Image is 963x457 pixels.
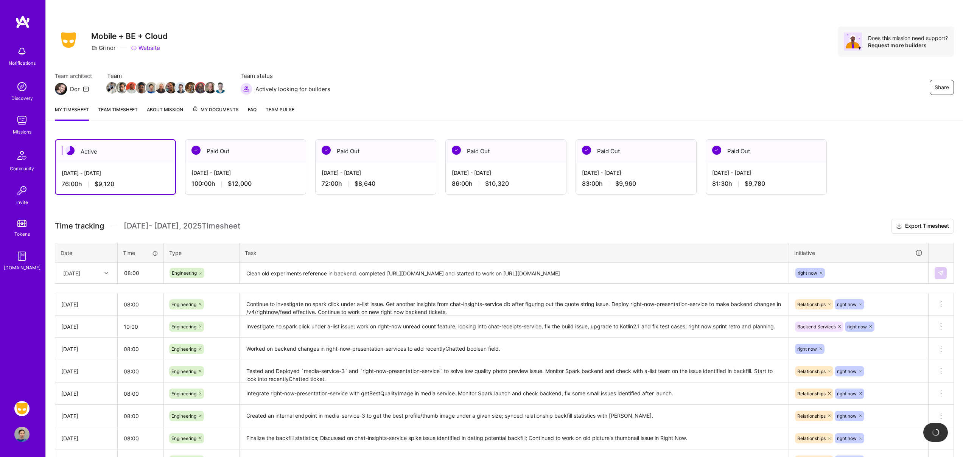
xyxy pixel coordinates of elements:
[13,146,31,165] img: Community
[12,427,31,442] a: User Avatar
[14,249,30,264] img: guide book
[118,317,163,337] input: HH:MM
[65,146,75,155] img: Active
[240,406,788,426] textarea: Created an internal endpoint in media-service-3 to get the best profile/thumb image under a given...
[192,106,239,114] span: My Documents
[837,368,857,374] span: right now
[124,221,240,231] span: [DATE] - [DATE] , 2025 Timesheet
[215,82,226,93] img: Team Member Avatar
[240,428,788,449] textarea: Finalize the backfill statistics; Discussed on chat-insights-service spike issue identified in da...
[13,128,31,136] div: Missions
[355,180,375,188] span: $8,640
[240,72,330,80] span: Team status
[446,140,566,163] div: Paid Out
[116,82,128,93] img: Team Member Avatar
[63,269,80,277] div: [DATE]
[240,383,788,404] textarea: Integrate right-now-presentation-service with getBestQualityImage in media service. Monitor Spark...
[171,413,196,419] span: Engineering
[10,165,34,173] div: Community
[240,83,252,95] img: Actively looking for builders
[797,435,826,441] span: Relationships
[191,180,300,188] div: 100:00 h
[930,80,954,95] button: Share
[137,81,146,94] a: Team Member Avatar
[14,401,30,416] img: Grindr: Mobile + BE + Cloud
[192,106,239,121] a: My Documents
[55,72,92,80] span: Team architect
[175,82,187,93] img: Team Member Avatar
[55,221,104,231] span: Time tracking
[582,180,690,188] div: 83:00 h
[118,361,163,381] input: HH:MM
[322,169,430,177] div: [DATE] - [DATE]
[136,82,147,93] img: Team Member Avatar
[248,106,257,121] a: FAQ
[118,428,163,448] input: HH:MM
[255,85,330,93] span: Actively looking for builders
[9,59,36,67] div: Notifications
[91,44,116,52] div: Grindr
[164,243,240,263] th: Type
[837,302,857,307] span: right now
[118,294,163,314] input: HH:MM
[14,427,30,442] img: User Avatar
[62,169,169,177] div: [DATE] - [DATE]
[195,82,206,93] img: Team Member Avatar
[104,271,108,275] i: icon Chevron
[191,169,300,177] div: [DATE] - [DATE]
[228,180,252,188] span: $12,000
[240,361,788,382] textarea: Tested and Deployed `media-service-3` and `right-now-presentation-service` to solve low quality p...
[14,44,30,59] img: bell
[61,367,111,375] div: [DATE]
[176,81,186,94] a: Team Member Avatar
[215,81,225,94] a: Team Member Avatar
[322,146,331,155] img: Paid Out
[797,346,817,352] span: right now
[452,169,560,177] div: [DATE] - [DATE]
[615,180,636,188] span: $9,960
[896,222,902,230] i: icon Download
[126,82,137,93] img: Team Member Avatar
[61,345,111,353] div: [DATE]
[98,106,138,121] a: Team timesheet
[171,324,196,330] span: Engineering
[837,435,857,441] span: right now
[70,85,80,93] div: Dor
[123,249,158,257] div: Time
[797,391,826,396] span: Relationships
[576,140,696,163] div: Paid Out
[712,180,820,188] div: 81:30 h
[56,140,175,163] div: Active
[582,146,591,155] img: Paid Out
[118,263,163,283] input: HH:MM
[316,140,436,163] div: Paid Out
[146,82,157,93] img: Team Member Avatar
[452,180,560,188] div: 86:00 h
[837,391,857,396] span: right now
[107,72,225,80] span: Team
[706,140,826,163] div: Paid Out
[266,107,294,112] span: Team Pulse
[127,81,137,94] a: Team Member Avatar
[745,180,765,188] span: $9,780
[205,81,215,94] a: Team Member Avatar
[14,183,30,198] img: Invite
[146,81,156,94] a: Team Member Avatar
[185,140,306,163] div: Paid Out
[185,82,196,93] img: Team Member Avatar
[55,30,82,50] img: Company Logo
[844,33,862,51] img: Avatar
[171,435,196,441] span: Engineering
[61,412,111,420] div: [DATE]
[118,406,163,426] input: HH:MM
[61,434,111,442] div: [DATE]
[117,81,127,94] a: Team Member Avatar
[61,300,111,308] div: [DATE]
[452,146,461,155] img: Paid Out
[322,180,430,188] div: 72:00 h
[798,270,817,276] span: right now
[266,106,294,121] a: Team Pulse
[868,42,948,49] div: Request more builders
[107,81,117,94] a: Team Member Avatar
[62,180,169,188] div: 76:00 h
